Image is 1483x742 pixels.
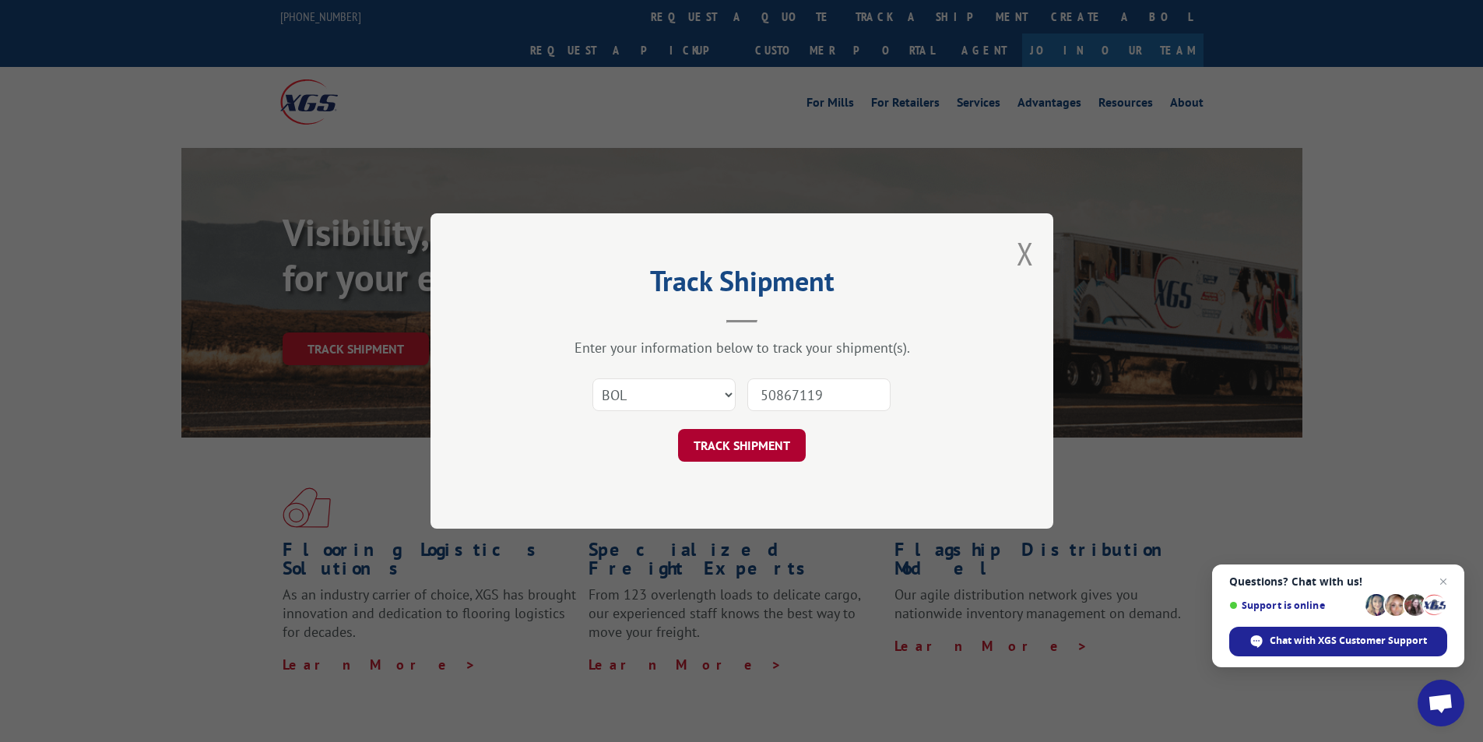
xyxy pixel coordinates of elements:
[1418,680,1464,726] div: Open chat
[1434,572,1453,591] span: Close chat
[1229,600,1360,611] span: Support is online
[1229,575,1447,588] span: Questions? Chat with us!
[747,378,891,411] input: Number(s)
[1229,627,1447,656] div: Chat with XGS Customer Support
[678,429,806,462] button: TRACK SHIPMENT
[508,270,975,300] h2: Track Shipment
[508,339,975,357] div: Enter your information below to track your shipment(s).
[1017,233,1034,274] button: Close modal
[1270,634,1427,648] span: Chat with XGS Customer Support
